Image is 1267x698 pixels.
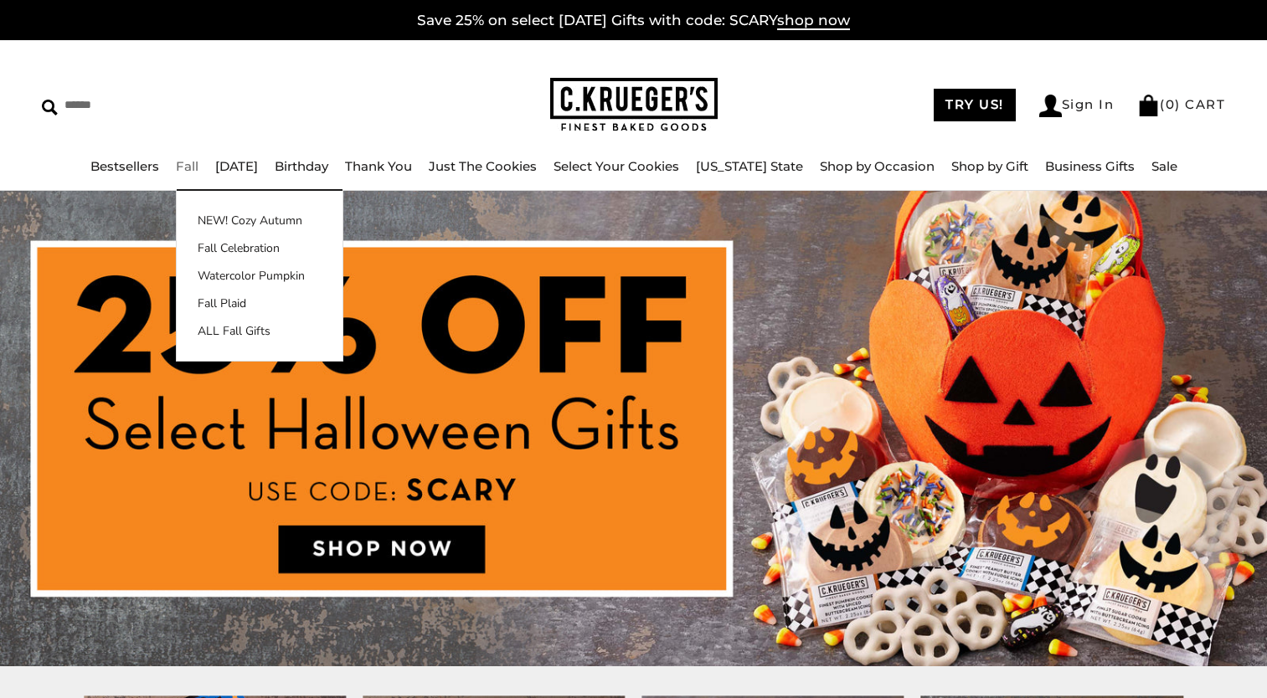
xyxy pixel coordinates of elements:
[42,100,58,115] img: Search
[1039,95,1115,117] a: Sign In
[1151,158,1177,174] a: Sale
[177,322,343,340] a: ALL Fall Gifts
[429,158,537,174] a: Just The Cookies
[1039,95,1062,117] img: Account
[777,12,850,30] span: shop now
[934,89,1016,121] a: TRY US!
[176,158,198,174] a: Fall
[177,267,343,285] a: Watercolor Pumpkin
[951,158,1028,174] a: Shop by Gift
[1137,95,1160,116] img: Bag
[1045,158,1135,174] a: Business Gifts
[345,158,412,174] a: Thank You
[177,239,343,257] a: Fall Celebration
[90,158,159,174] a: Bestsellers
[550,78,718,132] img: C.KRUEGER'S
[42,92,322,118] input: Search
[1137,96,1225,112] a: (0) CART
[275,158,328,174] a: Birthday
[820,158,935,174] a: Shop by Occasion
[417,12,850,30] a: Save 25% on select [DATE] Gifts with code: SCARYshop now
[554,158,679,174] a: Select Your Cookies
[215,158,258,174] a: [DATE]
[177,295,343,312] a: Fall Plaid
[177,212,343,229] a: NEW! Cozy Autumn
[1166,96,1176,112] span: 0
[696,158,803,174] a: [US_STATE] State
